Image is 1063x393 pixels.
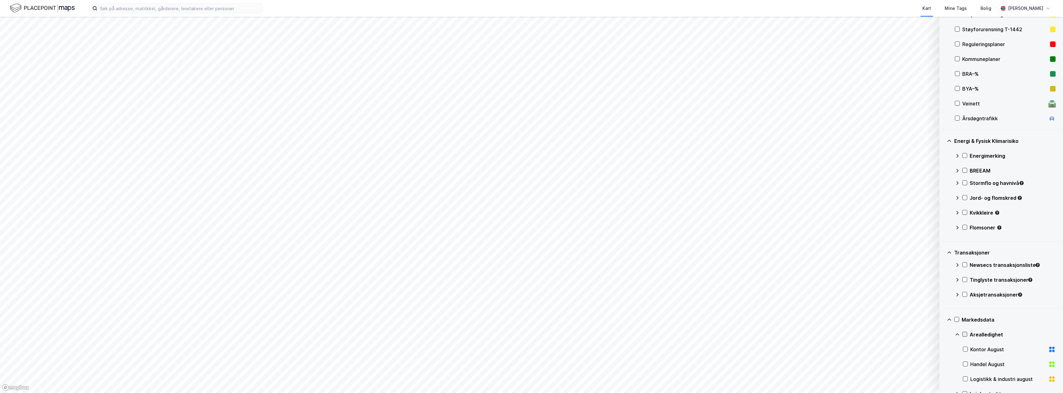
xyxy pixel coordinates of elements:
[962,115,1046,122] div: Årsdøgntrafikk
[970,346,1046,353] div: Kontor August
[1032,363,1063,393] div: Kontrollprogram for chat
[962,26,1048,33] div: Støyforurensning T-1442
[970,276,1056,284] div: Tinglyste transaksjoner
[954,249,1056,256] div: Transaksjoner
[970,209,1056,216] div: Kvikkleire
[962,100,1046,107] div: Veinett
[970,152,1056,160] div: Energimerking
[922,5,931,12] div: Kart
[970,375,1046,383] div: Logistikk & industri august
[962,55,1048,63] div: Kommuneplaner
[10,3,75,14] img: logo.f888ab2527a4732fd821a326f86c7f29.svg
[945,5,967,12] div: Mine Tags
[962,41,1048,48] div: Reguleringsplaner
[970,291,1056,298] div: Aksjetransaksjoner
[994,210,1000,216] div: Tooltip anchor
[970,224,1056,231] div: Flomsoner
[970,167,1056,174] div: BREEAM
[970,261,1056,269] div: Newsecs transaksjonsliste
[1048,100,1056,108] div: 🛣️
[997,225,1002,230] div: Tooltip anchor
[1017,195,1023,201] div: Tooltip anchor
[1008,5,1043,12] div: [PERSON_NAME]
[962,70,1048,78] div: BRA–%
[962,85,1048,92] div: BYA–%
[1019,180,1024,186] div: Tooltip anchor
[1035,262,1040,268] div: Tooltip anchor
[970,361,1046,368] div: Handel August
[980,5,991,12] div: Bolig
[1017,292,1023,297] div: Tooltip anchor
[970,179,1056,187] div: Stormflo og havnivå
[97,4,262,13] input: Søk på adresse, matrikkel, gårdeiere, leietakere eller personer
[2,384,29,391] a: Mapbox homepage
[1032,363,1063,393] iframe: Chat Widget
[954,137,1056,145] div: Energi & Fysisk Klimarisiko
[970,331,1056,338] div: Arealledighet
[1027,277,1033,283] div: Tooltip anchor
[962,316,1056,323] div: Markedsdata
[970,194,1056,202] div: Jord- og flomskred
